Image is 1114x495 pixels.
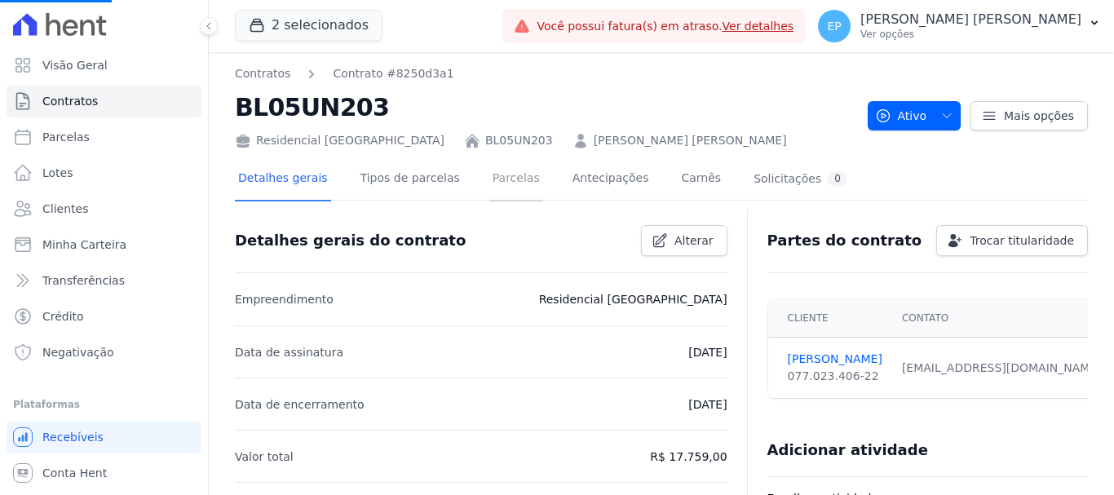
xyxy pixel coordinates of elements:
[235,89,855,126] h2: BL05UN203
[868,101,961,130] button: Ativo
[678,158,724,201] a: Carnês
[42,165,73,181] span: Lotes
[42,465,107,481] span: Conta Hent
[42,201,88,217] span: Clientes
[42,308,84,325] span: Crédito
[7,336,201,369] a: Negativação
[7,300,201,333] a: Crédito
[485,132,553,149] a: BL05UN203
[235,158,331,201] a: Detalhes gerais
[537,18,794,35] span: Você possui fatura(s) em atraso.
[936,225,1088,256] a: Trocar titularidade
[42,236,126,253] span: Minha Carteira
[860,28,1081,41] p: Ver opções
[7,157,201,189] a: Lotes
[235,289,334,309] p: Empreendimento
[7,264,201,297] a: Transferências
[235,10,382,41] button: 2 selecionados
[970,101,1088,130] a: Mais opções
[7,192,201,225] a: Clientes
[235,395,365,414] p: Data de encerramento
[788,368,882,385] div: 077.023.406-22
[7,228,201,261] a: Minha Carteira
[688,343,727,362] p: [DATE]
[235,447,294,466] p: Valor total
[42,429,104,445] span: Recebíveis
[489,158,543,201] a: Parcelas
[7,49,201,82] a: Visão Geral
[688,395,727,414] p: [DATE]
[357,158,463,201] a: Tipos de parcelas
[860,11,1081,28] p: [PERSON_NAME] [PERSON_NAME]
[235,343,343,362] p: Data de assinatura
[7,457,201,489] a: Conta Hent
[235,132,444,149] div: Residencial [GEOGRAPHIC_DATA]
[7,121,201,153] a: Parcelas
[42,129,90,145] span: Parcelas
[768,299,892,338] th: Cliente
[42,344,114,360] span: Negativação
[235,65,454,82] nav: Breadcrumb
[539,289,727,309] p: Residencial [GEOGRAPHIC_DATA]
[42,93,98,109] span: Contratos
[235,231,466,250] h3: Detalhes gerais do contrato
[13,395,195,414] div: Plataformas
[641,225,727,256] a: Alterar
[7,421,201,453] a: Recebíveis
[235,65,290,82] a: Contratos
[235,65,855,82] nav: Breadcrumb
[333,65,453,82] a: Contrato #8250d3a1
[788,351,882,368] a: [PERSON_NAME]
[594,132,787,149] a: [PERSON_NAME] [PERSON_NAME]
[723,20,794,33] a: Ver detalhes
[750,158,851,201] a: Solicitações0
[970,232,1074,249] span: Trocar titularidade
[828,171,847,187] div: 0
[767,231,922,250] h3: Partes do contrato
[42,272,125,289] span: Transferências
[7,85,201,117] a: Contratos
[1004,108,1074,124] span: Mais opções
[650,447,727,466] p: R$ 17.759,00
[827,20,841,32] span: EP
[569,158,652,201] a: Antecipações
[674,232,714,249] span: Alterar
[875,101,927,130] span: Ativo
[805,3,1114,49] button: EP [PERSON_NAME] [PERSON_NAME] Ver opções
[42,57,108,73] span: Visão Geral
[767,440,928,460] h3: Adicionar atividade
[754,171,847,187] div: Solicitações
